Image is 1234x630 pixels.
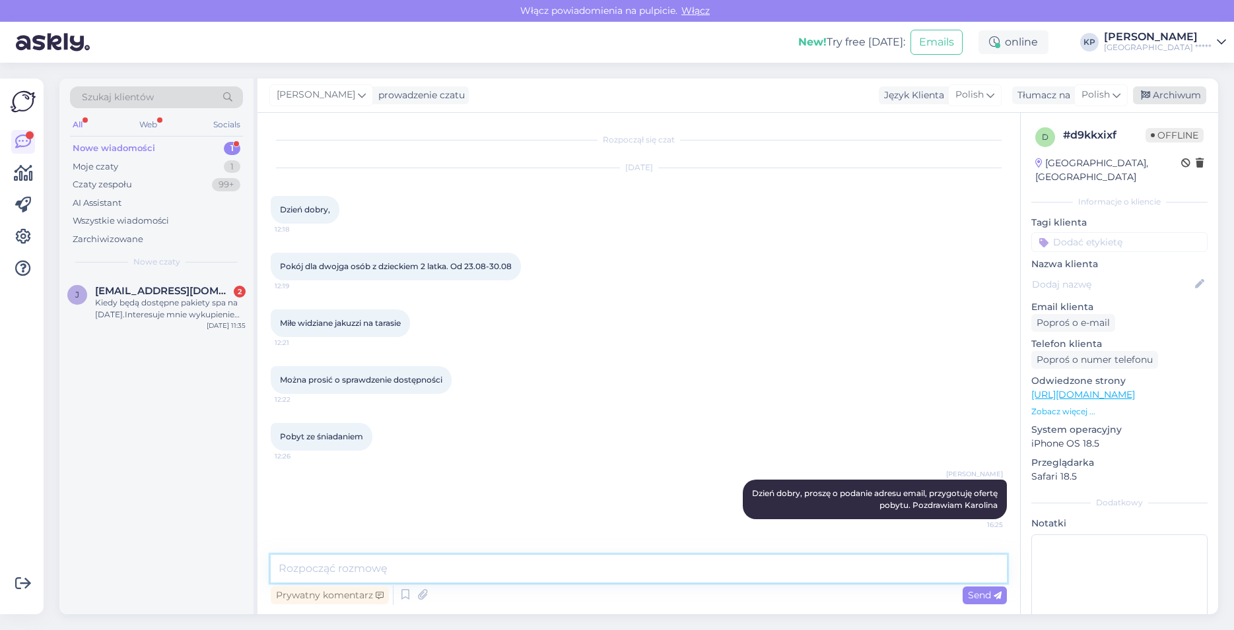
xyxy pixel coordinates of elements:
[280,318,401,328] span: Miłe widziane jakuzzi na tarasie
[1031,406,1208,418] p: Zobacz więcej ...
[73,233,143,246] div: Zarchiwizowane
[212,178,240,191] div: 99+
[70,116,85,133] div: All
[73,214,169,228] div: Wszystkie wiadomości
[968,589,1002,601] span: Send
[275,338,324,348] span: 12:21
[1031,300,1208,314] p: Email klienta
[1031,257,1208,271] p: Nazwa klienta
[224,160,240,173] div: 1
[280,431,363,441] span: Pobyt ze śniadaniem
[1031,437,1208,451] p: iPhone OS 18.5
[798,34,905,50] div: Try free [DATE]:
[275,224,324,234] span: 12:18
[280,205,330,214] span: Dzień dobry,
[224,142,240,155] div: 1
[133,256,180,268] span: Nowe czaty
[953,520,1003,530] span: 16:25
[910,30,963,55] button: Emails
[1031,423,1208,437] p: System operacyjny
[1104,32,1226,53] a: [PERSON_NAME][GEOGRAPHIC_DATA] *****
[1042,132,1048,142] span: d
[82,90,154,104] span: Szukaj klientów
[1035,156,1181,184] div: [GEOGRAPHIC_DATA], [GEOGRAPHIC_DATA]
[879,88,944,102] div: Język Klienta
[798,36,827,48] b: New!
[1031,351,1158,369] div: Poproś o numer telefonu
[752,488,1000,510] span: Dzień dobry, proszę o podanie adresu email, przygotuję ofertę pobytu. Pozdrawiam Karolina
[280,375,442,385] span: Można prosić o sprawdzenie dostępności
[1104,32,1212,42] div: [PERSON_NAME]
[955,88,984,102] span: Polish
[271,586,389,604] div: Prywatny komentarz
[95,285,232,297] span: joannaturska@tlen.pl
[1012,88,1070,102] div: Tłumacz na
[373,88,465,102] div: prowadzenie czatu
[1031,232,1208,252] input: Dodać etykietę
[275,451,324,461] span: 12:26
[73,142,155,155] div: Nowe wiadomości
[75,290,79,299] span: j
[137,116,160,133] div: Web
[1146,128,1204,142] span: Offline
[73,197,121,210] div: AI Assistant
[1031,196,1208,208] div: Informacje o kliencie
[275,394,324,404] span: 12:22
[1032,277,1192,292] input: Dodaj nazwę
[677,5,714,16] span: Włącz
[1031,337,1208,351] p: Telefon klienta
[277,88,355,102] span: [PERSON_NAME]
[978,30,1048,54] div: online
[1031,470,1208,484] p: Safari 18.5
[211,116,243,133] div: Socials
[1031,497,1208,509] div: Dodatkowy
[1063,127,1146,143] div: # d9kkxixf
[1133,86,1206,104] div: Archiwum
[1031,517,1208,530] p: Notatki
[1081,88,1110,102] span: Polish
[280,261,512,271] span: Pokój dla dwojga osób z dzieckiem 2 latka. Od 23.08-30.08
[95,297,246,321] div: Kiedy będą dostępne pakiety spa na [DATE].Interesuje mnie wykupienie pakiety Aromatyczny weekend ...
[1031,389,1135,400] a: [URL][DOMAIN_NAME]
[73,178,132,191] div: Czaty zespołu
[1031,456,1208,470] p: Przeglądarka
[1080,33,1099,51] div: KP
[207,321,246,331] div: [DATE] 11:35
[1031,314,1115,332] div: Poproś o e-mail
[271,162,1007,173] div: [DATE]
[234,286,246,298] div: 2
[73,160,118,173] div: Moje czaty
[946,469,1003,479] span: [PERSON_NAME]
[271,134,1007,146] div: Rozpoczął się czat
[11,89,36,114] img: Askly Logo
[275,281,324,291] span: 12:19
[1031,216,1208,230] p: Tagi klienta
[1031,374,1208,388] p: Odwiedzone strony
